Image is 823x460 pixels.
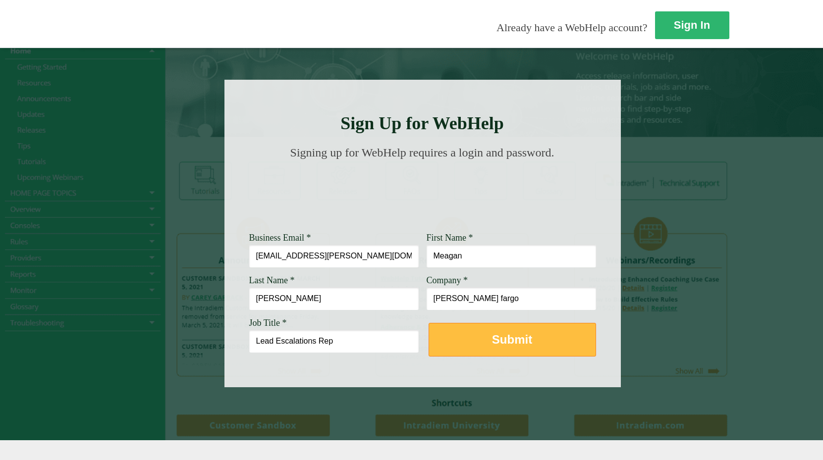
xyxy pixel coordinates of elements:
span: Company * [427,275,468,285]
span: Already have a WebHelp account? [496,21,647,34]
strong: Sign Up for WebHelp [340,113,504,133]
span: Business Email * [249,233,311,243]
span: Last Name * [249,275,295,285]
strong: Submit [492,333,532,346]
span: First Name * [427,233,473,243]
span: Signing up for WebHelp requires a login and password. [290,146,554,159]
strong: Sign In [674,19,710,31]
a: Sign In [655,11,729,39]
span: Job Title * [249,318,287,328]
button: Submit [429,323,596,357]
img: Need Credentials? Sign up below. Have Credentials? Use the sign-in button. [255,169,590,219]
